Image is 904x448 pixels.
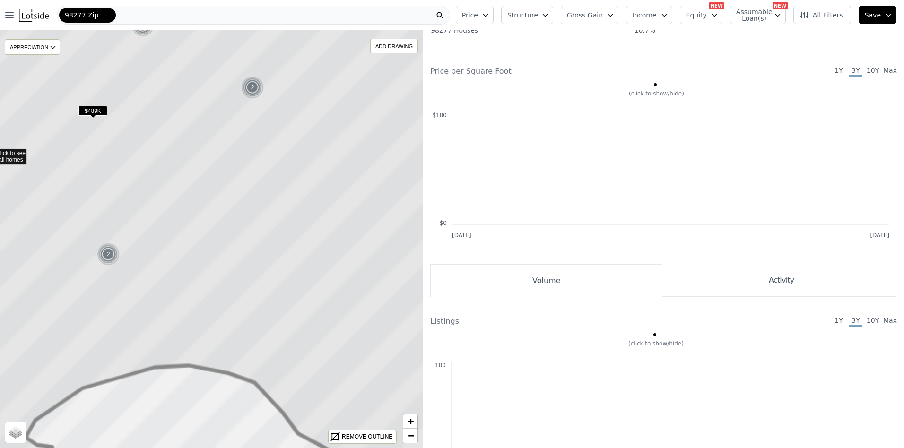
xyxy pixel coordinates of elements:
[736,9,766,22] span: Assumable Loan(s)
[440,220,447,226] text: $0
[97,243,120,266] div: 2
[432,112,447,119] text: $100
[462,10,478,20] span: Price
[800,10,843,20] span: All Filters
[870,232,889,239] text: [DATE]
[423,340,889,347] div: (click to show/hide)
[793,6,851,24] button: All Filters
[859,6,896,24] button: Save
[730,6,786,24] button: Assumable Loan(s)
[632,10,657,20] span: Income
[662,264,896,297] button: Activity
[561,6,618,24] button: Gross Gain
[5,39,60,55] div: APPRECIATION
[430,264,662,297] button: Volume
[408,430,414,441] span: −
[424,90,889,97] div: (click to show/hide)
[456,6,494,24] button: Price
[371,39,417,53] div: ADD DRAWING
[866,316,879,327] span: 10Y
[408,415,414,427] span: +
[241,76,264,99] img: g1.png
[883,316,896,327] span: Max
[19,9,49,22] img: Lotside
[849,66,862,77] span: 3Y
[65,10,110,20] span: 98277 Zip Code
[680,6,722,24] button: Equity
[883,66,896,77] span: Max
[507,10,538,20] span: Structure
[866,66,879,77] span: 10Y
[403,414,417,429] a: Zoom in
[430,66,663,77] div: Price per Square Foot
[626,6,672,24] button: Income
[241,76,264,99] div: 2
[342,432,392,441] div: REMOVE OUTLINE
[567,10,603,20] span: Gross Gain
[452,232,471,239] text: [DATE]
[709,2,724,9] div: NEW
[97,243,120,266] img: g1.png
[635,26,655,34] span: 10.7%
[78,106,107,120] div: $489K
[849,316,862,327] span: 3Y
[773,2,788,9] div: NEW
[78,106,107,116] span: $489K
[832,66,845,77] span: 1Y
[435,362,446,369] text: 100
[5,422,26,443] a: Layers
[686,10,707,20] span: Equity
[403,429,417,443] a: Zoom out
[832,316,845,327] span: 1Y
[501,6,553,24] button: Structure
[430,316,663,327] div: Listings
[865,10,881,20] span: Save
